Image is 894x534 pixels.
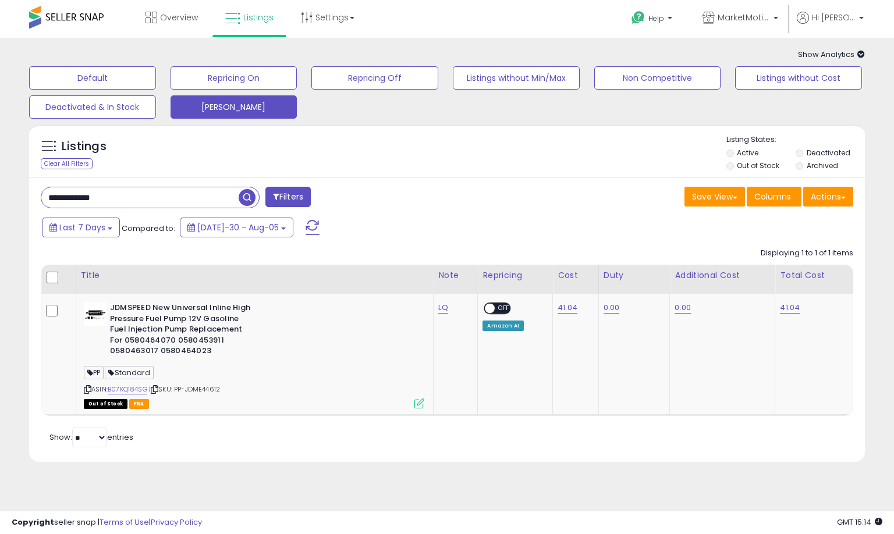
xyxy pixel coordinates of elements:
span: Last 7 Days [59,222,105,233]
a: 41.04 [780,302,800,314]
a: Hi [PERSON_NAME] [797,12,864,38]
span: Show Analytics [798,49,865,60]
span: Hi [PERSON_NAME] [812,12,856,23]
label: Deactivated [807,148,850,158]
button: [DATE]-30 - Aug-05 [180,218,293,237]
span: Show: entries [49,432,133,443]
th: CSV column name: cust_attr_3_Total Cost [775,265,853,294]
button: Repricing On [171,66,297,90]
div: Cost [558,269,594,282]
h5: Listings [62,138,107,155]
span: 2025-08-13 15:14 GMT [837,517,882,528]
div: Displaying 1 to 1 of 1 items [761,248,853,259]
label: Archived [807,161,838,170]
span: MarketMotions [718,12,770,23]
a: LQ [438,302,448,314]
div: Repricing [483,269,548,282]
label: Active [737,148,758,158]
a: 0.00 [675,302,691,314]
div: ASIN: [84,302,424,407]
span: Compared to: [122,223,175,234]
strong: Copyright [12,517,54,528]
div: Total Cost [780,269,848,282]
i: Get Help [631,10,645,25]
div: Clear All Filters [41,158,93,169]
a: 0.00 [604,302,620,314]
span: OFF [495,304,514,314]
span: Listings [243,12,274,23]
span: Overview [160,12,198,23]
a: 41.04 [558,302,577,314]
button: Listings without Min/Max [453,66,580,90]
button: Filters [265,187,311,207]
span: PP [84,366,104,379]
button: Save View [684,187,745,207]
span: All listings that are currently out of stock and unavailable for purchase on Amazon [84,399,127,409]
div: Title [81,269,428,282]
div: Duty [604,269,665,282]
div: Amazon AI [483,321,523,331]
label: Out of Stock [737,161,779,170]
button: Deactivated & In Stock [29,95,156,119]
button: Columns [747,187,801,207]
div: Note [438,269,473,282]
button: [PERSON_NAME] [171,95,297,119]
span: [DATE]-30 - Aug-05 [197,222,279,233]
b: JDMSPEED New Universal Inline High Pressure Fuel Pump 12V Gasoline Fuel Injection Pump Replacemen... [110,302,251,359]
span: FBA [129,399,149,409]
span: Standard [105,366,153,379]
span: | SKU: PP-JDME44612 [149,385,220,394]
div: Additional Cost [675,269,770,282]
button: Repricing Off [311,66,438,90]
a: Privacy Policy [151,517,202,528]
a: B07KQ184SG [108,385,147,394]
button: Listings without Cost [735,66,862,90]
div: seller snap | | [12,517,202,528]
button: Actions [803,187,853,207]
span: Help [648,13,664,23]
span: Columns [754,191,791,202]
button: Last 7 Days [42,218,120,237]
img: 31WCpzbAF9L._SL40_.jpg [84,302,107,326]
button: Default [29,66,156,90]
th: CSV column name: cust_attr_1_Duty [598,265,670,294]
a: Help [622,2,684,38]
p: Listing States: [726,134,865,145]
a: Terms of Use [100,517,149,528]
button: Non Competitive [594,66,721,90]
